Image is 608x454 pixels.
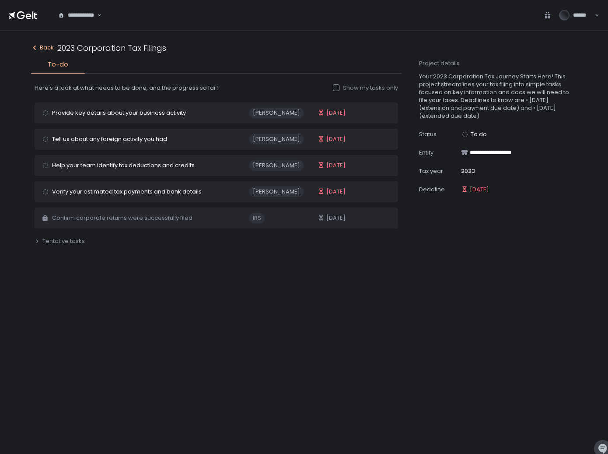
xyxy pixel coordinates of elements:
div: Tell us about any foreign activity you had [52,136,167,142]
h1: 2023 Corporation Tax Filings [57,39,166,56]
span: To do [471,130,487,138]
div: Confirm corporate returns were successfully filed [52,215,192,221]
div: Project details [419,60,582,67]
div: Tax year [419,167,461,175]
div: Back [31,44,54,52]
div: [PERSON_NAME] [253,109,300,117]
span: [DATE] [326,109,346,117]
div: Entity [419,149,461,157]
span: [DATE] [326,135,346,143]
span: [DATE] [326,214,346,222]
div: Provide key details about your business activity [52,110,186,116]
span: [DATE] [470,186,489,194]
span: Tentative tasks [42,237,85,245]
span: [DATE] [326,188,346,196]
span: [DATE] [326,162,346,169]
div: [PERSON_NAME] [253,188,300,196]
div: Verify your estimated tax payments and bank details [52,189,202,194]
div: Search for option [52,6,101,25]
button: Back [31,39,54,56]
div: [PERSON_NAME] [253,135,300,143]
div: 2023 [461,167,475,175]
div: Your 2023 Corporation Tax Journey Starts Here! This project streamlines your tax filing into simp... [419,73,577,120]
span: To-do [48,60,68,70]
div: [PERSON_NAME] [253,162,300,169]
div: Here's a look at what needs to be done, and the progress so far! [35,84,225,92]
div: Help your team identify tax deductions and credits [52,162,195,168]
div: Deadline [419,186,461,194]
div: Status [419,130,461,138]
div: IRS [253,214,261,222]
